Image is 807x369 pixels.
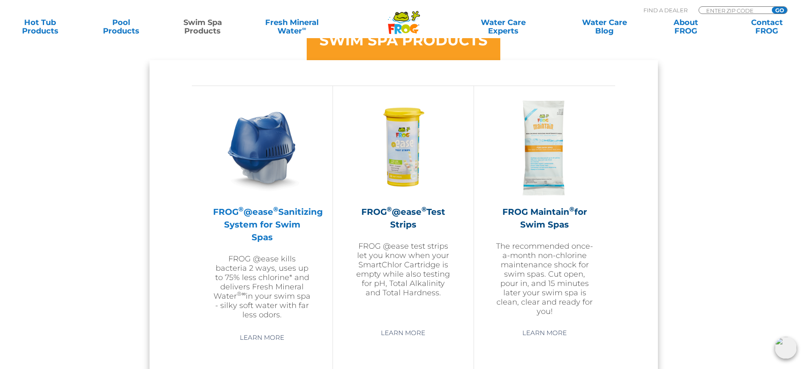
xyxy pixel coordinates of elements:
[230,330,294,345] a: Learn More
[319,33,488,47] h3: SWIM SPA PRODUCTS
[643,6,688,14] p: Find A Dealer
[513,325,577,341] a: Learn More
[387,205,392,213] sup: ®
[705,7,763,14] input: Zip Code Form
[252,18,331,35] a: Fresh MineralWater∞
[573,18,636,35] a: Water CareBlog
[213,99,311,319] a: FROG®@ease®Sanitizing System for Swim SpasFROG @ease kills bacteria 2 ways, uses up to 75% less c...
[569,205,574,213] sup: ®
[273,205,278,213] sup: ®
[371,325,435,341] a: Learn More
[354,99,452,319] a: FROG®@ease®Test StripsFROG @ease test strips let you know when your SmartChlor Cartridge is empty...
[735,18,799,35] a: ContactFROG
[213,99,311,197] img: ss-@ease-hero-300x300.png
[775,337,797,359] img: openIcon
[496,99,594,197] img: ss-maintain-hero-300x300.png
[495,205,594,231] h2: FROG Maintain for Swim Spas
[213,254,311,319] p: FROG @ease kills bacteria 2 ways, uses up to 75% less chlorine* and delivers Fresh Mineral Water ...
[238,205,244,213] sup: ®
[90,18,153,35] a: PoolProducts
[495,99,594,319] a: FROG Maintain®for Swim SpasThe recommended once-a-month non-chlorine maintenance shock for swim s...
[354,99,452,197] img: FROG-@ease-TS-Bottle-300x300.png
[495,241,594,316] p: The recommended once-a-month non-chlorine maintenance shock for swim spas. Cut open, pour in, and...
[354,205,452,231] h2: FROG @ease Test Strips
[8,18,72,35] a: Hot TubProducts
[213,205,311,244] h2: FROG @ease Sanitizing System for Swim Spas
[354,241,452,297] p: FROG @ease test strips let you know when your SmartChlor Cartridge is empty while also testing fo...
[452,18,555,35] a: Water CareExperts
[654,18,717,35] a: AboutFROG
[302,25,306,32] sup: ∞
[772,7,787,14] input: GO
[422,205,427,213] sup: ®
[171,18,234,35] a: Swim SpaProducts
[237,290,246,297] sup: ®∞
